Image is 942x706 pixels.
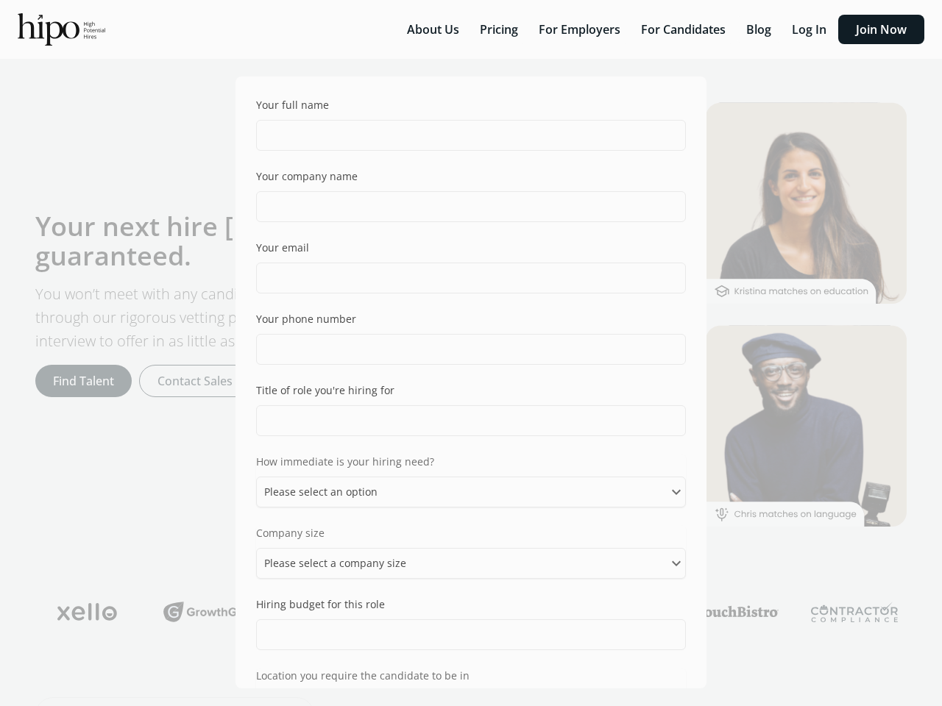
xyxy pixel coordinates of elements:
[256,454,686,469] div: How immediate is your hiring need?
[632,21,737,38] a: For Candidates
[398,15,468,44] button: About Us
[737,21,783,38] a: Blog
[256,240,309,255] div: Your email
[530,15,629,44] button: For Employers
[632,15,734,44] button: For Candidates
[398,21,471,38] a: About Us
[737,15,780,44] button: Blog
[471,15,527,44] button: Pricing
[256,97,329,113] div: Your full name
[256,382,394,398] div: Title of role you're hiring for
[256,168,358,184] div: Your company name
[838,15,924,44] button: Join Now
[471,21,530,38] a: Pricing
[838,21,924,38] a: Join Now
[530,21,632,38] a: For Employers
[256,668,686,683] div: Location you require the candidate to be in
[783,15,835,44] button: Log In
[256,311,356,327] div: Your phone number
[18,13,105,46] img: official-logo
[783,21,838,38] a: Log In
[256,596,385,612] div: Hiring budget for this role
[256,525,686,541] div: Company size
